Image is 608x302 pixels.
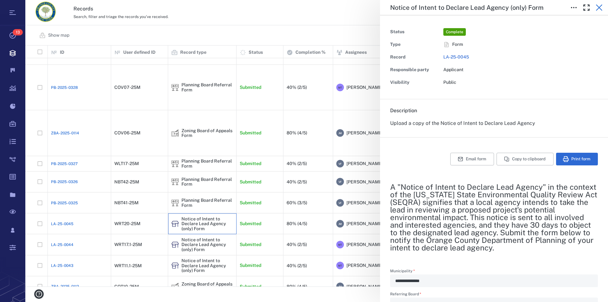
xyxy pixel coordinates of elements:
span: 13 [13,29,23,35]
span: Applicant [443,67,464,72]
body: Rich Text Area. Press ALT-0 for help. [5,5,202,11]
h5: Notice of Intent to Declare Lead Agency (only) Form [390,4,543,12]
div: Type [390,40,441,49]
a: LA-25-0045 [443,54,469,59]
button: Copy to clipboard [497,153,554,165]
button: Close [593,1,605,14]
span: Complete [445,29,465,35]
h2: A "Notice of Intent to Declare Lead Agency" in the context of the [US_STATE] State Environmental ... [390,183,598,251]
p: Upload a copy of the Notice of Intent to Declare Lead Agency [390,120,598,127]
div: Status [390,28,441,36]
div: Visibility [390,78,441,87]
button: Print form [556,153,598,165]
span: Form [452,41,463,48]
button: Email form [450,153,494,165]
div: Municipality [390,274,598,287]
label: Referring Board [390,292,598,298]
button: Toggle Fullscreen [580,1,593,14]
span: Public [443,80,456,85]
span: Help [14,4,27,10]
label: Municipality [390,269,598,274]
button: Toggle to Edit Boxes [567,1,580,14]
div: Record [390,53,441,62]
div: Responsible party [390,65,441,74]
h6: Description [390,107,598,114]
